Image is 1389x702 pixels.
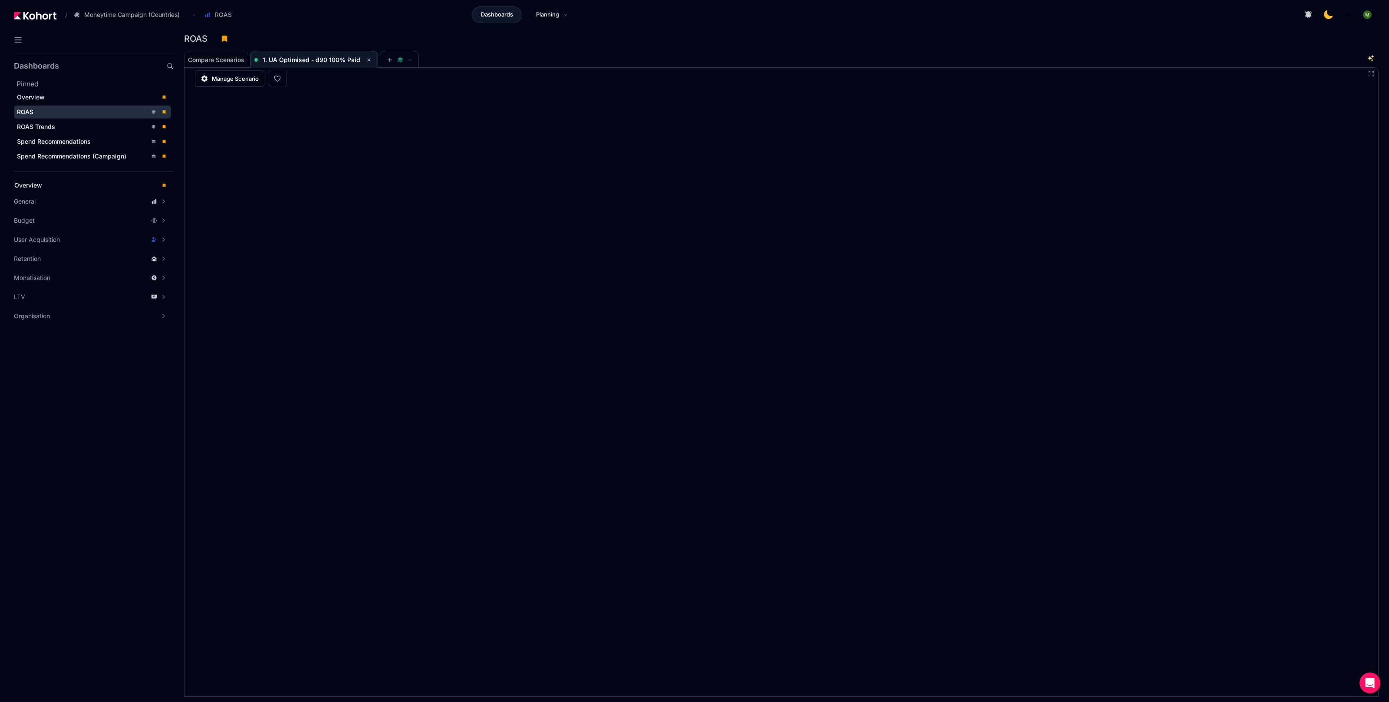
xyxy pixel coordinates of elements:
img: logo_MoneyTimeLogo_1_20250619094856634230.png [1344,10,1353,19]
span: Dashboards [481,10,513,19]
a: Spend Recommendations [14,135,171,148]
span: Budget [14,216,35,225]
span: Manage Scenario [212,74,259,83]
h2: Dashboards [14,62,59,70]
span: Planning [536,10,559,19]
a: Overview [11,179,171,192]
span: / [58,10,67,20]
span: User Acquisition [14,235,60,244]
a: Manage Scenario [195,70,264,87]
button: Fullscreen [1368,70,1375,77]
span: Compare Scenarios [188,57,244,63]
h3: ROAS [184,34,213,43]
button: ROAS [200,7,241,22]
a: ROAS Trends [14,120,171,133]
img: Kohort logo [14,12,56,20]
span: Overview [14,181,42,189]
span: ROAS [215,10,232,19]
span: Moneytime Campaign (Countries) [84,10,180,19]
div: Open Intercom Messenger [1359,672,1380,693]
span: Retention [14,254,41,263]
span: › [191,11,197,18]
a: Spend Recommendations (Campaign) [14,150,171,163]
a: ROAS [14,105,171,119]
span: ROAS [17,108,33,115]
a: Planning [527,7,577,23]
span: General [14,197,36,206]
span: Spend Recommendations [17,138,91,145]
span: Monetisation [14,274,50,282]
span: Overview [17,93,45,101]
span: ROAS Trends [17,123,55,130]
h2: Pinned [16,79,174,89]
span: 1. UA Optimised - d90 100% Paid [263,56,360,63]
span: LTV [14,293,25,301]
a: Overview [14,91,171,104]
span: Organisation [14,312,50,320]
a: Dashboards [472,7,522,23]
span: Spend Recommendations (Campaign) [17,152,126,160]
button: Moneytime Campaign (Countries) [69,7,189,22]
